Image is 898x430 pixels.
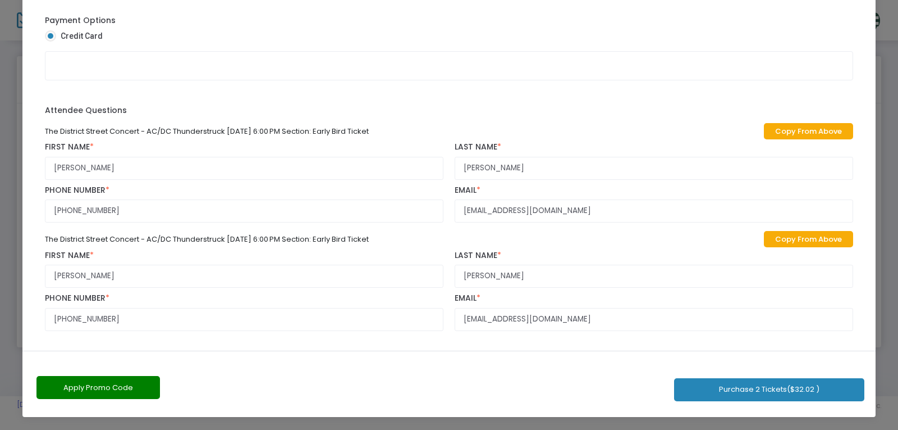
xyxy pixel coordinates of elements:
[455,185,853,196] label: Email
[45,200,443,223] input: Phone Number
[45,142,443,152] label: First Name
[455,251,853,261] label: Last Name
[45,293,443,304] label: Phone Number
[45,52,853,106] iframe: Secure Credit Card Form
[45,15,116,26] label: Payment Options
[45,126,369,137] span: The District Street Concert - AC/DC Thunderstruck [DATE] 6:00 PM Section: Early Bird Ticket
[455,200,853,223] input: Email
[455,308,853,331] input: Email
[455,157,853,180] input: Last Name
[764,231,853,247] a: Copy From Above
[45,265,443,288] input: First Name
[56,30,103,42] span: Credit Card
[36,376,160,399] button: Apply Promo Code
[455,142,853,152] label: Last Name
[45,157,443,180] input: First Name
[455,265,853,288] input: Last Name
[45,308,443,331] input: Phone Number
[764,123,853,139] a: Copy From Above
[45,234,369,245] span: The District Street Concert - AC/DC Thunderstruck [DATE] 6:00 PM Section: Early Bird Ticket
[45,105,127,116] label: Attendee Questions
[455,293,853,304] label: Email
[45,185,443,196] label: Phone Number
[674,378,864,401] button: Purchase 2 Tickets($32.02 )
[45,251,443,261] label: First Name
